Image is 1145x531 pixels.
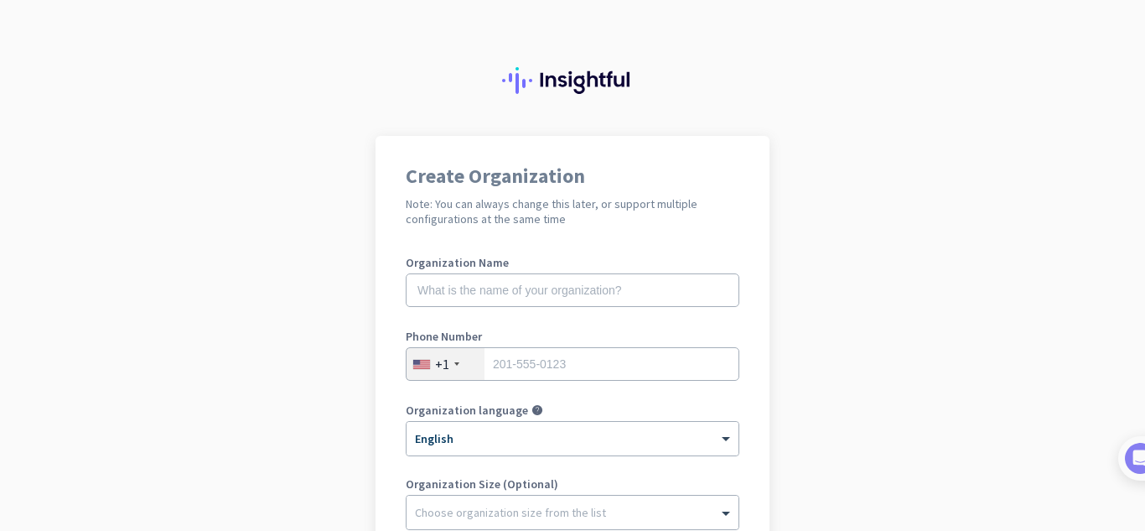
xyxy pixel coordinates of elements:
[435,356,449,372] div: +1
[531,404,543,416] i: help
[406,273,739,307] input: What is the name of your organization?
[406,478,739,490] label: Organization Size (Optional)
[406,196,739,226] h2: Note: You can always change this later, or support multiple configurations at the same time
[406,331,739,342] label: Phone Number
[406,347,739,381] input: 201-555-0123
[406,257,739,268] label: Organization Name
[406,166,739,186] h1: Create Organization
[502,67,643,94] img: Insightful
[406,404,528,416] label: Organization language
